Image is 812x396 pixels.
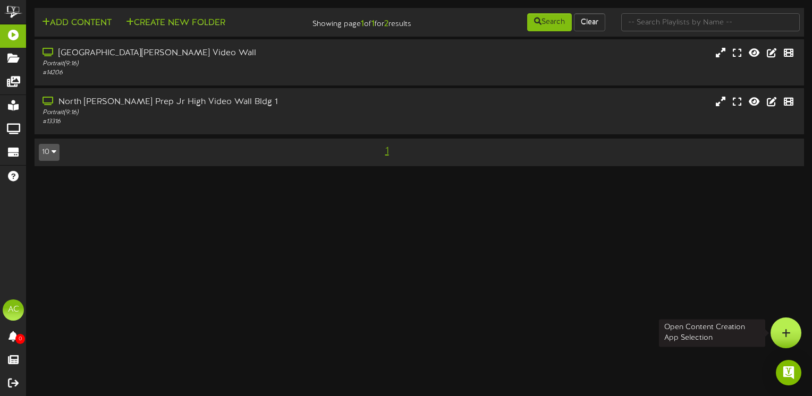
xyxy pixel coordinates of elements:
button: Search [527,13,572,31]
span: 0 [15,334,25,344]
button: Create New Folder [123,16,229,30]
button: Clear [574,13,605,31]
span: 1 [383,145,392,157]
input: -- Search Playlists by Name -- [621,13,800,31]
div: Portrait ( 9:16 ) [43,108,347,117]
div: # 14206 [43,68,347,78]
div: AC [3,299,24,321]
button: Add Content [39,16,115,30]
strong: 1 [361,19,364,29]
div: Showing page of for results [290,12,419,30]
div: [GEOGRAPHIC_DATA][PERSON_NAME] Video Wall [43,47,347,59]
button: 10 [39,144,60,161]
div: North [PERSON_NAME] Prep Jr High Video Wall Bldg 1 [43,96,347,108]
div: # 13316 [43,117,347,126]
strong: 1 [371,19,375,29]
div: Portrait ( 9:16 ) [43,59,347,68]
strong: 2 [384,19,388,29]
div: Open Intercom Messenger [776,360,801,385]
